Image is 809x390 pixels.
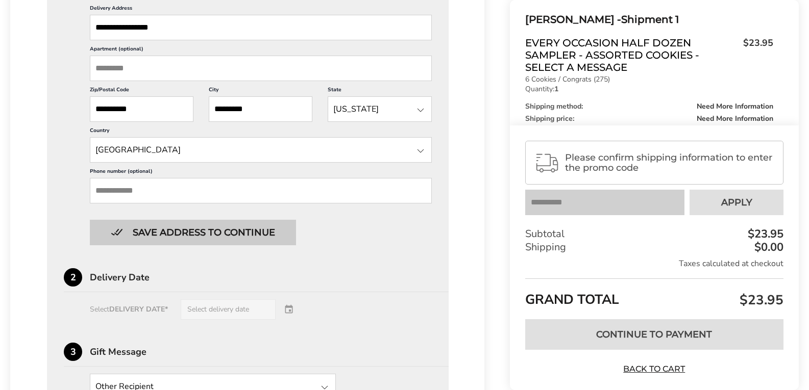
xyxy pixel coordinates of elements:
[525,241,783,254] div: Shipping
[328,86,431,96] label: State
[90,220,296,245] button: Button save address
[90,56,432,81] input: Apartment
[525,319,783,350] button: Continue to Payment
[90,137,432,163] input: State
[554,84,558,94] strong: 1
[752,242,783,253] div: $0.00
[90,168,432,178] label: Phone number (optional)
[328,96,431,122] input: State
[525,76,773,83] p: 6 Cookies / Congrats (275)
[697,115,773,122] span: Need More Information
[64,268,82,287] div: 2
[525,37,738,73] span: Every Occasion Half Dozen Sampler - Assorted Cookies - Select a Message
[525,258,783,269] div: Taxes calculated at checkout
[721,198,752,207] span: Apply
[64,343,82,361] div: 3
[697,103,773,110] span: Need More Information
[525,115,773,122] div: Shipping price:
[565,152,774,173] span: Please confirm shipping information to enter the promo code
[690,190,783,215] button: Apply
[525,278,783,311] div: GRAND TOTAL
[525,11,773,28] div: Shipment 1
[90,45,432,56] label: Apartment (optional)
[525,37,773,73] a: Every Occasion Half Dozen Sampler - Assorted Cookies - Select a Message$23.95
[209,96,312,122] input: City
[525,227,783,241] div: Subtotal
[525,103,773,110] div: Shipping method:
[90,273,449,282] div: Delivery Date
[525,13,621,25] span: [PERSON_NAME] -
[737,291,783,309] span: $23.95
[90,86,193,96] label: Zip/Postal Code
[745,228,783,240] div: $23.95
[90,15,432,40] input: Delivery Address
[525,86,773,93] p: Quantity:
[90,5,432,15] label: Delivery Address
[90,127,432,137] label: Country
[90,347,449,356] div: Gift Message
[738,37,773,71] span: $23.95
[619,363,690,375] a: Back to Cart
[90,96,193,122] input: ZIP
[209,86,312,96] label: City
